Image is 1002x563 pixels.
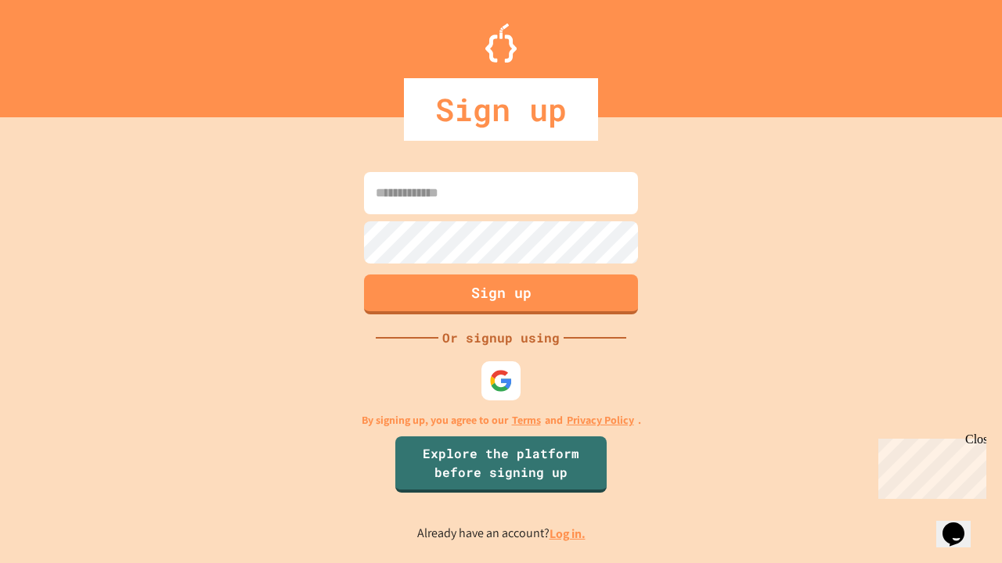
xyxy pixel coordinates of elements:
[512,412,541,429] a: Terms
[485,23,517,63] img: Logo.svg
[404,78,598,141] div: Sign up
[417,524,586,543] p: Already have an account?
[567,412,634,429] a: Privacy Policy
[872,432,986,499] iframe: chat widget
[362,412,641,429] p: By signing up, you agree to our and .
[395,436,607,493] a: Explore the platform before signing up
[489,369,513,393] img: google-icon.svg
[438,328,564,347] div: Or signup using
[6,6,108,99] div: Chat with us now!Close
[550,525,586,542] a: Log in.
[936,500,986,547] iframe: chat widget
[364,274,638,314] button: Sign up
